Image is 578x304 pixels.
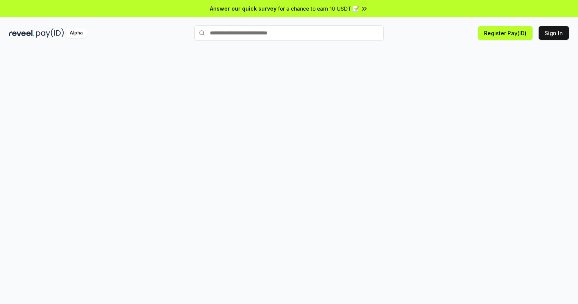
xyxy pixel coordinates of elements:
[278,5,359,12] span: for a chance to earn 10 USDT 📝
[66,28,87,38] div: Alpha
[210,5,277,12] span: Answer our quick survey
[36,28,64,38] img: pay_id
[478,26,533,40] button: Register Pay(ID)
[539,26,569,40] button: Sign In
[9,28,34,38] img: reveel_dark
